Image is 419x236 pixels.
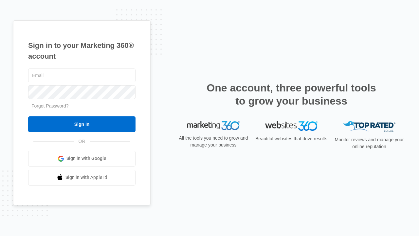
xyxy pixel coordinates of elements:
[255,135,328,142] p: Beautiful websites that drive results
[66,155,106,162] span: Sign in with Google
[333,136,406,150] p: Monitor reviews and manage your online reputation
[31,103,69,108] a: Forgot Password?
[205,81,378,108] h2: One account, three powerful tools to grow your business
[28,116,136,132] input: Sign In
[187,121,240,130] img: Marketing 360
[28,170,136,186] a: Sign in with Apple Id
[28,40,136,62] h1: Sign in to your Marketing 360® account
[177,135,250,148] p: All the tools you need to grow and manage your business
[65,174,107,181] span: Sign in with Apple Id
[265,121,318,131] img: Websites 360
[343,121,395,132] img: Top Rated Local
[28,69,136,82] input: Email
[74,138,90,145] span: OR
[28,151,136,167] a: Sign in with Google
